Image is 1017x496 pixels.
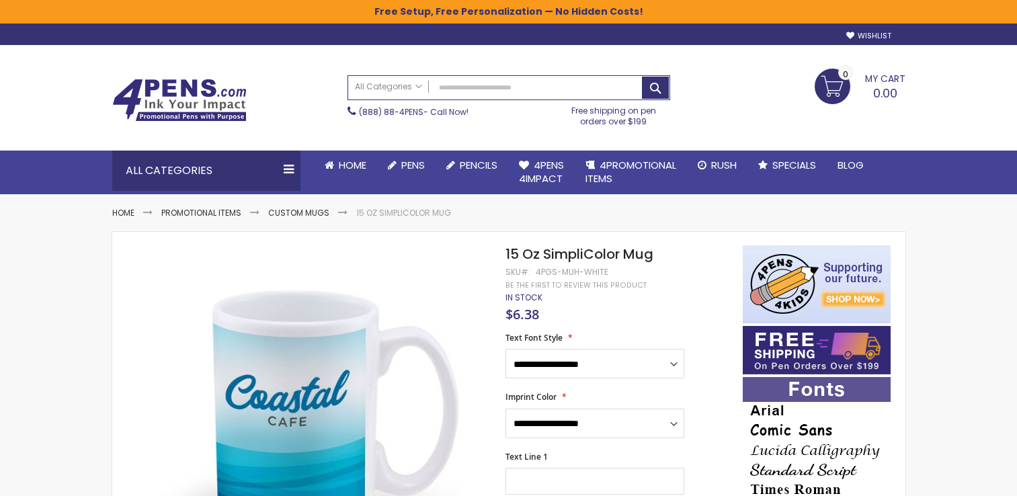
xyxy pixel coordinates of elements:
[505,391,557,403] span: Imprint Color
[377,151,436,180] a: Pens
[843,68,848,81] span: 0
[359,106,469,118] span: - Call Now!
[575,151,687,194] a: 4PROMOTIONALITEMS
[505,266,530,278] strong: SKU
[348,76,429,98] a: All Categories
[356,208,451,218] li: 15 Oz SimpliColor Mug
[460,158,497,172] span: Pencils
[508,151,575,194] a: 4Pens4impact
[401,158,425,172] span: Pens
[339,158,366,172] span: Home
[505,245,653,263] span: 15 Oz SimpliColor Mug
[436,151,508,180] a: Pencils
[505,292,542,303] div: Availability
[747,151,827,180] a: Specials
[536,267,608,278] div: 4PGS-MUH-WHITE
[505,305,539,323] span: $6.38
[268,207,329,218] a: Custom Mugs
[743,326,891,374] img: Free shipping on orders over $199
[505,280,647,290] a: Be the first to review this product
[711,158,737,172] span: Rush
[557,100,670,127] div: Free shipping on pen orders over $199
[772,158,816,172] span: Specials
[873,85,897,101] span: 0.00
[359,106,423,118] a: (888) 88-4PENS
[112,207,134,218] a: Home
[355,81,422,92] span: All Categories
[743,245,891,323] img: 4pens 4 kids
[846,31,891,41] a: Wishlist
[161,207,241,218] a: Promotional Items
[112,79,247,122] img: 4Pens Custom Pens and Promotional Products
[314,151,377,180] a: Home
[505,332,563,343] span: Text Font Style
[519,158,564,185] span: 4Pens 4impact
[505,451,548,462] span: Text Line 1
[505,292,542,303] span: In stock
[838,158,864,172] span: Blog
[585,158,676,185] span: 4PROMOTIONAL ITEMS
[815,69,905,102] a: 0.00 0
[687,151,747,180] a: Rush
[112,151,300,191] div: All Categories
[827,151,874,180] a: Blog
